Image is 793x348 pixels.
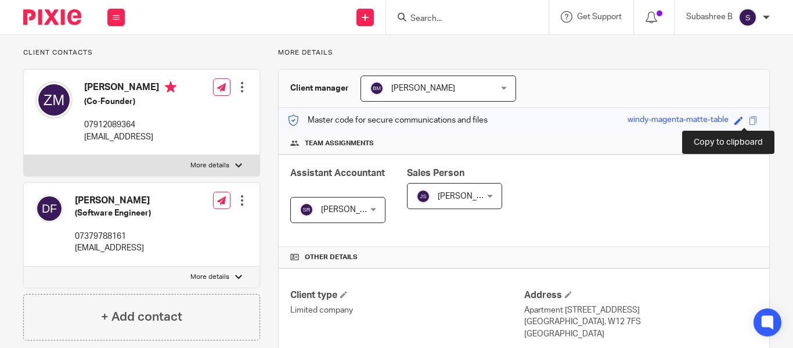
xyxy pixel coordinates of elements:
[524,328,758,340] p: [GEOGRAPHIC_DATA]
[409,14,514,24] input: Search
[35,195,63,223] img: svg%3E
[84,119,176,131] p: 07912089364
[84,131,176,143] p: [EMAIL_ADDRESS]
[738,8,757,27] img: svg%3E
[321,206,385,214] span: [PERSON_NAME]
[524,289,758,302] h4: Address
[391,84,455,92] span: [PERSON_NAME]
[370,81,384,95] img: svg%3E
[75,231,151,242] p: 07379788161
[300,203,313,217] img: svg%3E
[84,96,176,107] h5: (Co-Founder)
[305,139,374,148] span: Team assignments
[290,82,349,94] h3: Client manager
[75,195,151,207] h4: [PERSON_NAME]
[165,81,176,93] i: Primary
[190,161,229,170] p: More details
[23,48,260,58] p: Client contacts
[75,242,151,254] p: [EMAIL_ADDRESS]
[577,13,622,21] span: Get Support
[84,81,176,96] h4: [PERSON_NAME]
[628,114,729,127] div: windy-magenta-matte-table
[290,289,524,302] h4: Client type
[524,304,758,316] p: Apartment [STREET_ADDRESS]
[190,272,229,282] p: More details
[278,48,770,58] p: More details
[35,81,73,119] img: svg%3E
[305,253,358,262] span: Other details
[686,11,733,23] p: Subashree B
[524,316,758,328] p: [GEOGRAPHIC_DATA], W12 7FS
[101,308,182,326] h4: + Add contact
[438,192,502,200] span: [PERSON_NAME]
[416,189,430,203] img: svg%3E
[290,304,524,316] p: Limited company
[23,9,81,25] img: Pixie
[290,168,385,178] span: Assistant Accountant
[407,168,464,178] span: Sales Person
[287,114,488,126] p: Master code for secure communications and files
[75,207,151,219] h5: (Software Engineer)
